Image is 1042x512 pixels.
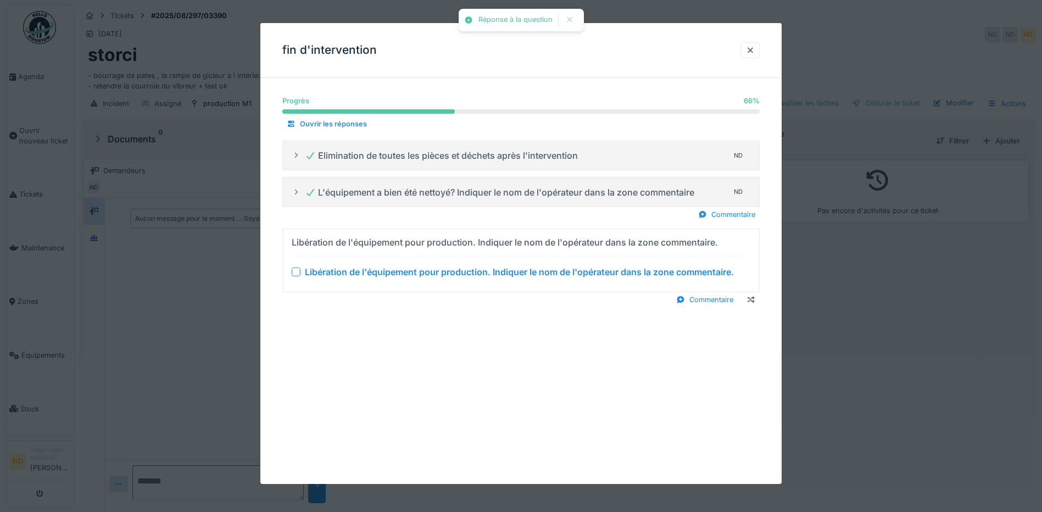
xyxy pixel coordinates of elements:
[672,292,738,307] div: Commentaire
[287,182,755,202] summary: L'équipement a bien été nettoyé? Indiquer le nom de l'opérateur dans la zone commentaireND
[694,207,760,222] div: Commentaire
[287,233,755,287] summary: Libération de l'équipement pour production. Indiquer le nom de l'opérateur dans la zone commentai...
[305,265,734,279] div: Libération de l'équipement pour production. Indiquer le nom de l'opérateur dans la zone commentaire.
[731,148,746,163] div: ND
[478,15,553,25] div: Réponse à la question
[305,186,694,199] div: L'équipement a bien été nettoyé? Indiquer le nom de l'opérateur dans la zone commentaire
[282,109,760,114] progress: 66 %
[282,116,371,131] div: Ouvrir les réponses
[282,96,309,106] div: Progrès
[305,149,578,162] div: Elimination de toutes les pièces et déchets après l'intervention
[731,185,746,200] div: ND
[744,96,760,106] div: 66 %
[287,146,755,166] summary: Elimination de toutes les pièces et déchets après l'interventionND
[282,43,377,57] h3: fin d'intervention
[292,236,718,249] div: Libération de l'équipement pour production. Indiquer le nom de l'opérateur dans la zone commentaire.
